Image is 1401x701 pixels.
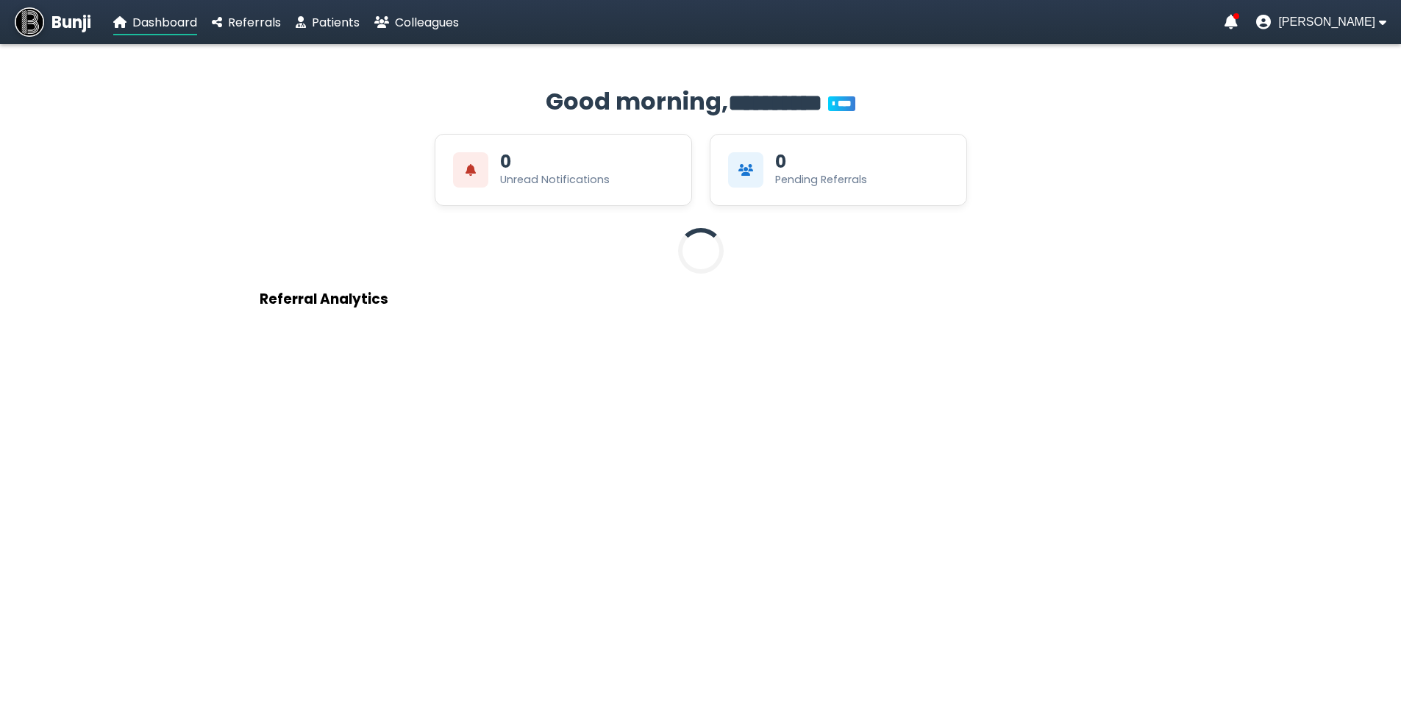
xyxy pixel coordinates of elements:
[500,172,610,188] div: Unread Notifications
[228,14,281,31] span: Referrals
[775,172,867,188] div: Pending Referrals
[1256,15,1386,29] button: User menu
[374,13,459,32] a: Colleagues
[828,96,855,111] span: You’re on Plus!
[312,14,360,31] span: Patients
[435,134,692,206] div: View Unread Notifications
[1224,15,1238,29] a: Notifications
[15,7,44,37] img: Bunji Dental Referral Management
[212,13,281,32] a: Referrals
[113,13,197,32] a: Dashboard
[15,7,91,37] a: Bunji
[775,153,786,171] div: 0
[296,13,360,32] a: Patients
[1278,15,1375,29] span: [PERSON_NAME]
[395,14,459,31] span: Colleagues
[260,288,1142,310] h3: Referral Analytics
[260,84,1142,119] h2: Good morning,
[710,134,967,206] div: View Pending Referrals
[500,153,511,171] div: 0
[51,10,91,35] span: Bunji
[132,14,197,31] span: Dashboard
